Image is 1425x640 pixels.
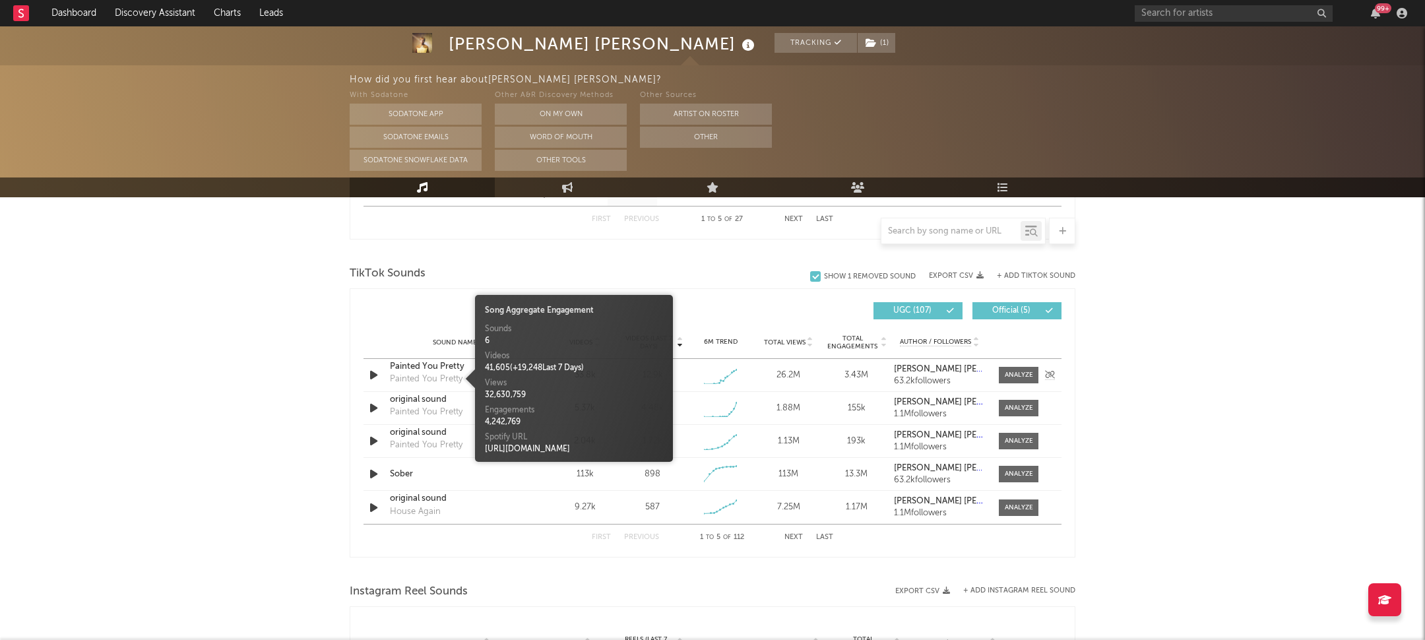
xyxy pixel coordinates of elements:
button: Other Tools [495,150,627,171]
div: 32,630,759 [485,389,663,401]
div: 63.2k followers [894,377,986,386]
button: + Add TikTok Sound [984,272,1075,280]
div: 1.88M [758,402,819,415]
a: original sound [390,426,528,439]
span: Total Views [764,338,806,346]
div: Spotify URL [485,432,663,443]
div: 1 5 27 [685,212,758,228]
button: Artist on Roster [640,104,772,125]
button: (1) [858,33,895,53]
div: Other Sources [640,88,772,104]
div: 4,242,769 [485,416,663,428]
div: 113M [758,468,819,481]
div: 9.27k [554,501,616,514]
div: With Sodatone [350,88,482,104]
span: to [707,216,715,222]
span: ( 1 ) [857,33,896,53]
button: Export CSV [929,272,984,280]
div: Show 1 Removed Sound [824,272,916,281]
a: [PERSON_NAME] [PERSON_NAME] [894,398,986,407]
a: [URL][DOMAIN_NAME] [485,445,570,453]
div: 26.2M [758,369,819,382]
div: + Add Instagram Reel Sound [950,587,1075,594]
div: Painted You Pretty [390,373,462,386]
span: Official ( 5 ) [981,307,1042,315]
strong: [PERSON_NAME] [PERSON_NAME] [894,431,1032,439]
div: 1.13M [758,435,819,448]
button: Word Of Mouth [495,127,627,148]
div: Videos [485,350,663,362]
button: 99+ [1371,8,1380,18]
button: UGC(107) [873,302,963,319]
input: Search by song name or URL [881,226,1021,237]
button: Last [816,216,833,223]
span: Author / Followers [900,338,971,346]
span: Instagram Reel Sounds [350,584,468,600]
button: Last [816,534,833,541]
button: + Add TikTok Sound [997,272,1075,280]
span: Sound Name [433,338,477,346]
button: Next [784,216,803,223]
div: Painted You Pretty [390,406,462,419]
button: Export CSV [895,587,950,595]
div: Views [485,377,663,389]
div: 1.1M followers [894,410,986,419]
div: 898 [645,468,660,481]
button: Other [640,127,772,148]
strong: [PERSON_NAME] [PERSON_NAME] [894,497,1032,505]
div: 113k [554,468,616,481]
div: 7.25M [758,501,819,514]
button: On My Own [495,104,627,125]
button: Previous [624,216,659,223]
div: 63.2k followers [894,476,986,485]
div: 13.3M [826,468,887,481]
div: 3.43M [826,369,887,382]
div: 6 [485,335,663,347]
div: How did you first hear about [PERSON_NAME] [PERSON_NAME] ? [350,72,1425,88]
span: Total Engagements [826,335,879,350]
div: Engagements [485,404,663,416]
button: Official(5) [972,302,1061,319]
span: to [706,534,714,540]
span: of [723,534,731,540]
div: 41,605 ( + 19,248 Last 7 Days) [485,362,663,374]
strong: [PERSON_NAME] [PERSON_NAME] [894,464,1032,472]
span: of [724,216,732,222]
a: [PERSON_NAME] [PERSON_NAME] [894,365,986,374]
a: [PERSON_NAME] [PERSON_NAME] [894,431,986,440]
strong: [PERSON_NAME] [PERSON_NAME] [894,365,1032,373]
div: 193k [826,435,887,448]
div: 1.1M followers [894,509,986,518]
div: 1.17M [826,501,887,514]
a: Painted You Pretty [390,360,528,373]
input: Search for artists [1135,5,1333,22]
span: UGC ( 107 ) [882,307,943,315]
div: House Again [390,505,441,519]
strong: [PERSON_NAME] [PERSON_NAME] [894,398,1032,406]
div: Song Aggregate Engagement [485,305,663,317]
div: 1 5 112 [685,530,758,546]
button: + Add Instagram Reel Sound [963,587,1075,594]
div: Sounds [485,323,663,335]
div: 6M Trend [690,337,751,347]
button: Sodatone App [350,104,482,125]
div: Other A&R Discovery Methods [495,88,627,104]
div: 587 [645,501,660,514]
button: Previous [624,534,659,541]
a: original sound [390,492,528,505]
div: [PERSON_NAME] [PERSON_NAME] [449,33,758,55]
a: [PERSON_NAME] [PERSON_NAME] [894,464,986,473]
a: Sober [390,468,528,481]
button: Sodatone Snowflake Data [350,150,482,171]
button: First [592,216,611,223]
a: original sound [390,393,528,406]
button: First [592,534,611,541]
span: TikTok Sounds [350,266,426,282]
div: Painted You Pretty [390,439,462,452]
button: Sodatone Emails [350,127,482,148]
div: 155k [826,402,887,415]
div: 1.1M followers [894,443,986,452]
